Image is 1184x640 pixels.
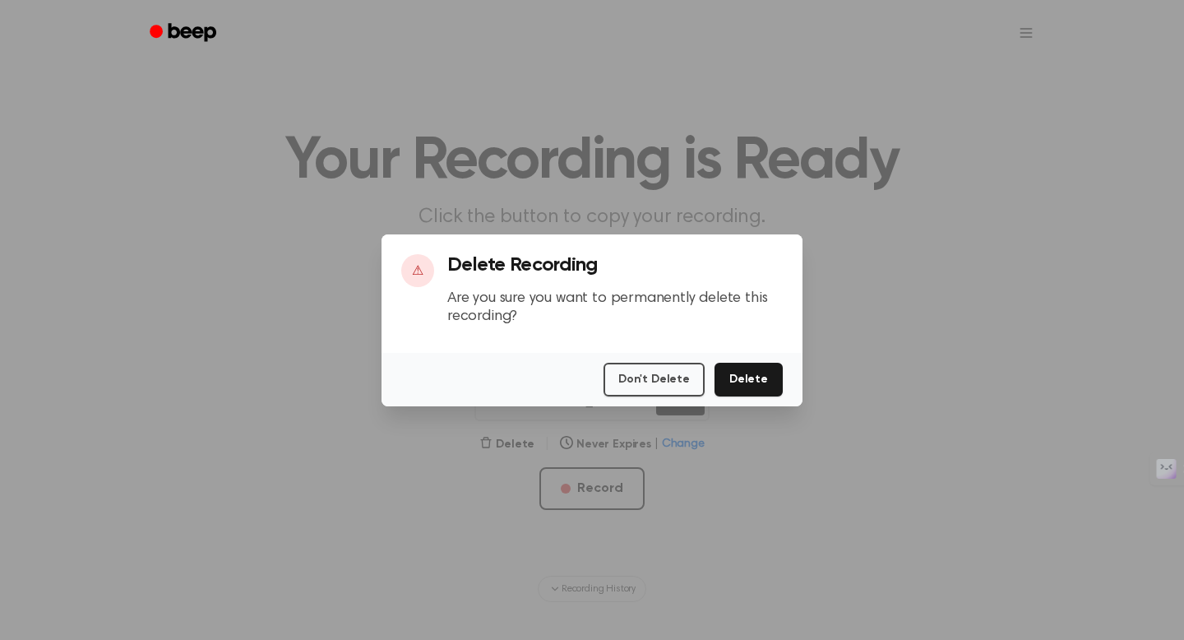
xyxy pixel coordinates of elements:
a: Beep [138,17,231,49]
div: ⚠ [401,254,434,287]
button: Delete [715,363,783,397]
h3: Delete Recording [447,254,783,276]
button: Don't Delete [604,363,705,397]
button: Open menu [1006,13,1046,53]
p: Are you sure you want to permanently delete this recording? [447,290,783,327]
